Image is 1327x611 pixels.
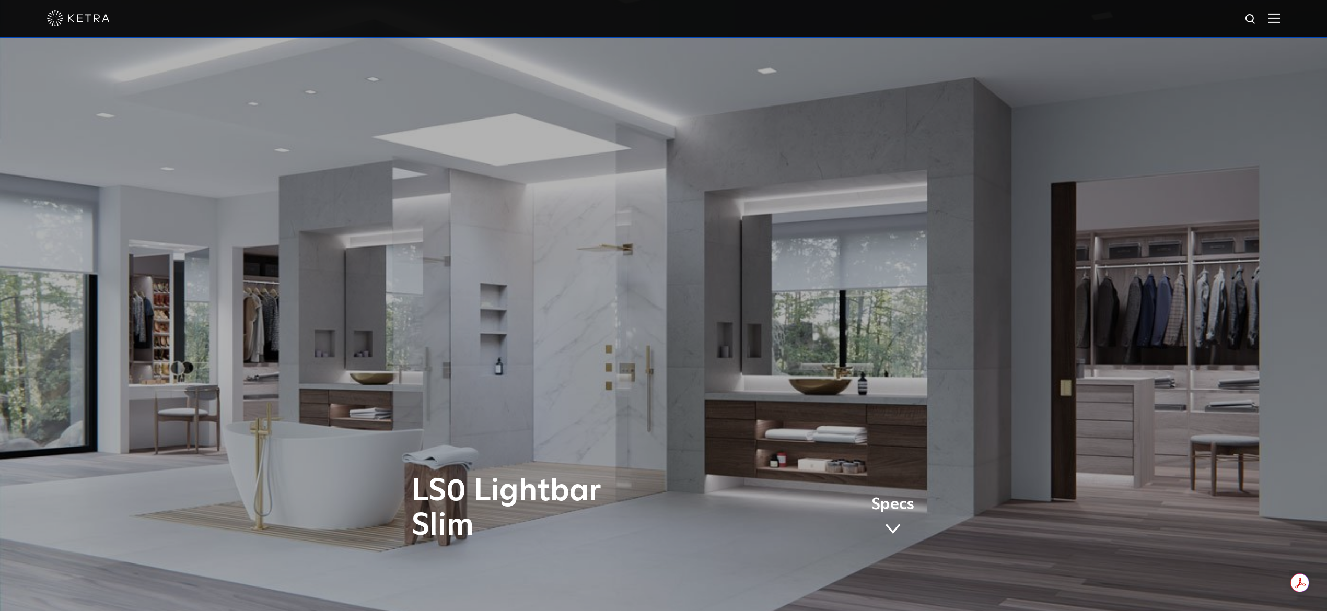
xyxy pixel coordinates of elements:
img: ketra-logo-2019-white [47,10,110,26]
img: search icon [1244,13,1258,26]
img: Hamburger%20Nav.svg [1268,13,1280,23]
h1: LS0 Lightbar Slim [412,474,707,543]
a: Specs [871,497,914,538]
span: Specs [871,497,914,512]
